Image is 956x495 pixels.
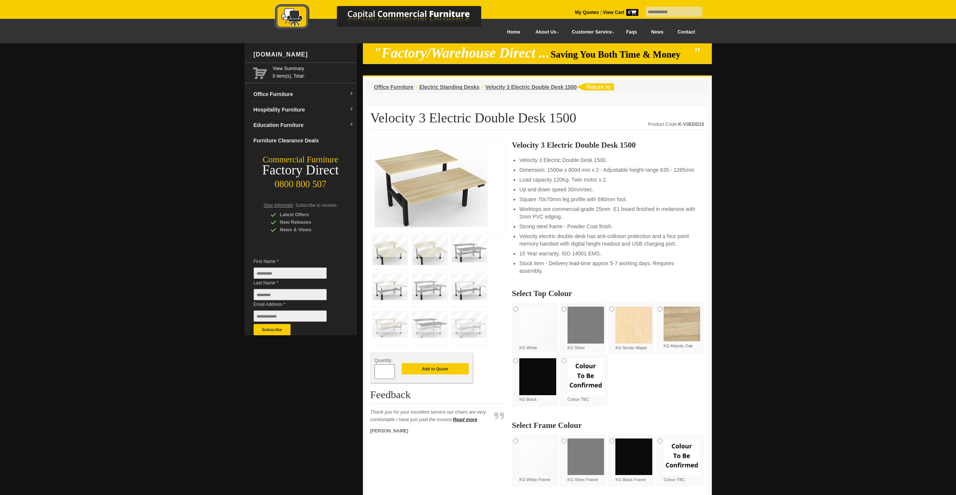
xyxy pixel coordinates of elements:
a: View Cart0 [601,10,638,15]
a: Furniture Clearance Deals [251,133,357,148]
span: Saving You Both Time & Money [551,49,692,60]
a: News [644,24,670,41]
img: Colour TBC [567,358,604,395]
input: Last Name * [254,289,327,300]
h2: Feedback [370,389,506,404]
label: KG White Frame [519,438,556,483]
img: KG White Frame [519,438,556,475]
li: Velocity electric double desk has anti-collision protection and a four point memory handset with ... [519,232,696,247]
a: My Quotes [575,10,599,15]
img: KG Atlantic Oak [664,307,701,341]
span: Stay Informed [264,203,293,208]
label: KG Nordic Maple [615,307,652,351]
span: Last Name * [254,279,338,287]
div: New Releases [271,218,342,226]
em: "Factory/Warehouse Direct ... [373,45,549,61]
a: Customer Service [563,24,619,41]
label: KG Black Frame [615,438,652,483]
strong: K-V3EDD15 [678,122,704,127]
input: Email Address * [254,310,327,322]
span: Subscribe to receive: [295,203,338,208]
img: dropdown [349,92,354,96]
span: 0 item(s), Total: [273,65,354,79]
span: Quantity: [375,358,393,363]
a: View Summary [273,65,354,72]
img: return to [577,83,614,90]
a: Education Furnituredropdown [251,118,357,133]
li: 15 Year warranty. ISO 14001 EMS. [519,250,696,257]
label: KG Silver Frame [567,438,604,483]
div: [DOMAIN_NAME] [251,43,357,66]
img: Colour TBC [664,438,701,475]
div: Latest Offers [271,211,342,218]
img: KG Silver [567,307,604,344]
a: Read more [453,417,477,422]
label: Colour TBC [664,438,701,483]
span: First Name * [254,258,338,265]
h2: Select Frame Colour [512,422,704,429]
img: KG Black Frame [615,438,652,475]
h3: Velocity 3 Electric Double Desk 1500 [512,141,704,149]
div: Commercial Furniture [245,154,357,165]
div: Product Code: [648,121,704,128]
li: Load capacity 120Kg. Twin motor x 2. [519,176,696,183]
span: Stock item - Delivery lead-time approx 5-7 working days. Requires assembly. [519,260,674,274]
a: Contact [670,24,702,41]
li: › [416,83,418,91]
p: Thank you for your excellent service our chairs are very comfortable I have just paid the invoice. [370,408,491,423]
a: Velocity 3 Electric Double Desk 1500 [485,84,577,90]
label: KG White [519,307,556,351]
h2: Select Top Colour [512,290,704,297]
a: Hospitality Furnituredropdown [251,102,357,118]
div: News & Views [271,226,342,234]
label: Colour TBC [567,358,604,402]
img: KG White [519,307,556,344]
span: Email Address * [254,301,338,308]
p: [PERSON_NAME] [370,427,491,435]
label: KG Silver [567,307,604,351]
a: Faqs [619,24,644,41]
img: Capital Commercial Furniture Logo [254,4,518,31]
label: KG Black [519,358,556,402]
button: Add to Quote [402,363,469,374]
img: KG Black [519,358,556,395]
li: Up and down speed 30mm/sec. [519,186,696,193]
a: Capital Commercial Furniture Logo [254,4,518,34]
em: " [693,45,701,61]
a: About Us [527,24,563,41]
div: 0800 800 507 [245,175,357,189]
li: Square 70x70mm leg profile with 680mm foot. [519,196,696,203]
a: Electric Standing Desks [419,84,480,90]
li: Strong steel frame - Powder Coat finish. [519,223,696,230]
a: Office Furnituredropdown [251,87,357,102]
img: dropdown [349,107,354,112]
a: Office Furniture [374,84,414,90]
li: Dimension: 1500w x 800d mm x 2 - Adjustable height range 635 - 1285mm [519,166,696,174]
img: KG Nordic Maple [615,307,652,344]
img: KG Silver Frame [567,438,604,475]
h1: Velocity 3 Electric Double Desk 1500 [370,111,704,130]
div: Factory Direct [245,165,357,176]
img: Velocity 3 Electric Double Desk 1500 [375,145,488,227]
li: › [481,83,483,91]
button: Subscribe [254,324,291,335]
img: dropdown [349,122,354,127]
span: 0 [626,9,638,16]
li: Worktops are commercial-grade 25mm E1 board finished in melamine with 2mm PVC edging. [519,205,696,220]
input: First Name * [254,267,327,279]
strong: View Cart [603,10,638,15]
label: KG Atlantic Oak [664,307,701,349]
li: Velocity 3 Electric Double Desk 1500. [519,156,696,164]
